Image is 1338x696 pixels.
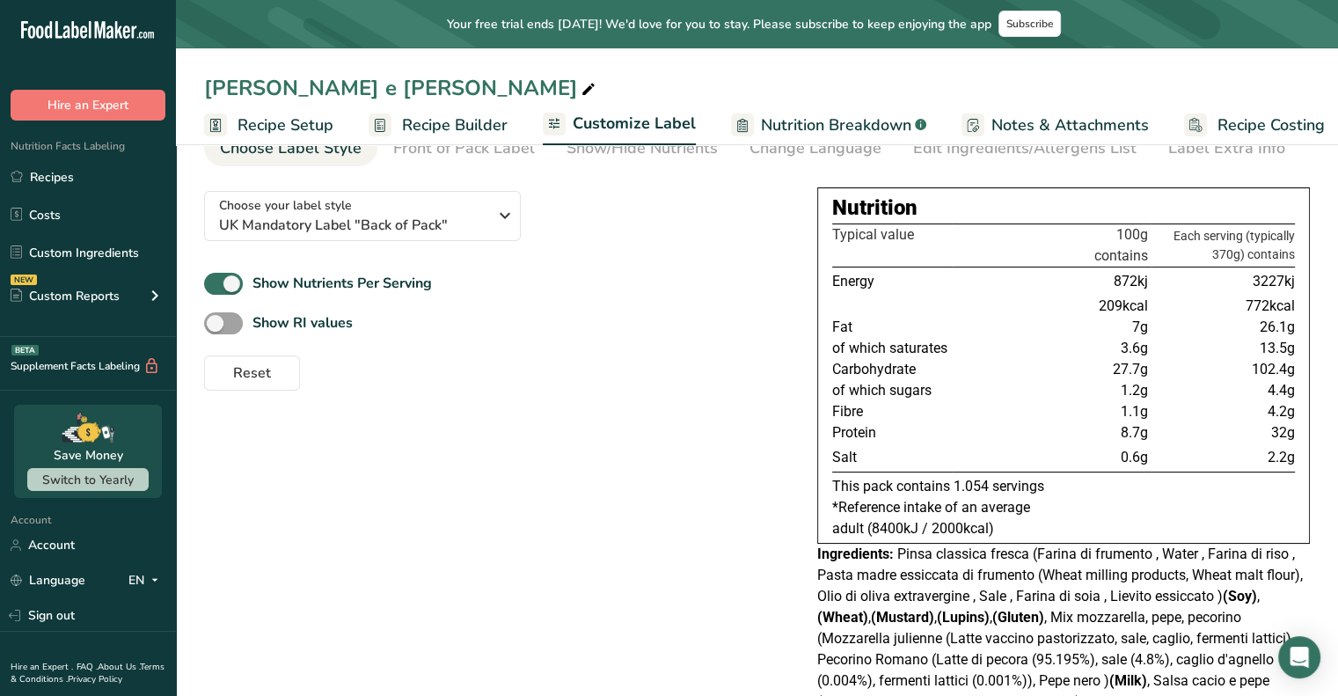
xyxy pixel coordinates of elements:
span: 0.6g [1121,449,1148,465]
span: 1.2g [1121,382,1148,399]
td: of which sugars [832,380,953,401]
b: (Mustard) [871,609,934,626]
b: (Milk) [1109,672,1147,689]
a: Language [11,565,85,596]
div: Change Language [749,136,881,160]
span: 13.5g [1260,340,1295,356]
div: [PERSON_NAME] e [PERSON_NAME] [204,72,599,104]
div: EN [128,570,165,591]
span: Reset [233,363,271,384]
b: (Gluten) [992,609,1044,626]
span: Your free trial ends [DATE]! We'd love for you to stay. Please subscribe to keep enjoying the app [447,15,991,33]
div: Edit Ingredients/Allergens List [913,136,1137,160]
span: 209kcal [1099,297,1148,314]
div: Nutrition [832,192,1295,223]
span: 3.6g [1121,340,1148,356]
a: Notes & Attachments [961,106,1149,145]
td: Protein [832,422,953,443]
b: (Lupins) [937,609,990,626]
span: 102.4g [1252,361,1295,377]
span: *Reference intake of an average adult (8400kJ / 2000kcal) [832,499,1030,537]
a: Terms & Conditions . [11,661,165,685]
td: Fibre [832,401,953,422]
span: 772kcal [1246,297,1295,314]
td: Fat [832,317,953,338]
td: Salt [832,443,953,473]
a: Recipe Costing [1184,106,1325,145]
th: Each serving (typically 370g) contains [1152,224,1295,267]
span: Notes & Attachments [991,114,1149,137]
div: Custom Reports [11,287,120,305]
span: Recipe Setup [238,114,333,137]
div: Label Extra Info [1168,136,1285,160]
div: NEW [11,275,37,285]
td: of which saturates [832,338,953,359]
span: Customize Label [573,112,696,136]
span: Choose your label style [219,196,352,215]
div: BETA [11,345,39,355]
button: Subscribe [998,11,1061,37]
span: Nutrition Breakdown [761,114,911,137]
a: Nutrition Breakdown [731,106,926,145]
a: Privacy Policy [68,673,122,685]
span: 32g [1271,424,1295,441]
button: Switch to Yearly [27,468,149,491]
td: Carbohydrate [832,359,953,380]
th: Typical value [832,224,953,267]
span: Recipe Builder [402,114,508,137]
button: Reset [204,355,300,391]
span: Ingredients: [817,546,894,562]
div: Front of Pack Label [393,136,535,160]
span: 4.2g [1268,403,1295,420]
a: Recipe Setup [204,106,333,145]
td: Energy [832,267,953,297]
div: Show/Hide Nutrients [567,136,718,160]
p: This pack contains 1.054 servings [832,476,1295,497]
div: Open Intercom Messenger [1278,636,1320,678]
b: (Soy) [1223,588,1257,604]
span: Switch to Yearly [42,472,134,488]
span: Recipe Costing [1217,114,1325,137]
b: (Wheat) [817,609,868,626]
span: 7g [1132,319,1148,335]
span: Subscribe [1006,17,1053,31]
th: 100g contains [953,224,1152,267]
button: Choose your label style UK Mandatory Label "Back of Pack" [204,191,521,241]
a: About Us . [98,661,140,673]
b: Show RI values [252,313,353,333]
b: Show Nutrients Per Serving [252,274,432,293]
div: Choose Label Style [220,136,362,160]
a: Customize Label [543,104,696,146]
span: 27.7g [1113,361,1148,377]
span: 1.1g [1121,403,1148,420]
a: Hire an Expert . [11,661,73,673]
a: FAQ . [77,661,98,673]
button: Hire an Expert [11,90,165,121]
div: Save Money [54,446,123,465]
span: 3227kj [1253,273,1295,289]
a: Recipe Builder [369,106,508,145]
span: 872kj [1114,273,1148,289]
span: UK Mandatory Label "Back of Pack" [219,215,487,236]
span: 8.7g [1121,424,1148,441]
span: 4.4g [1268,382,1295,399]
span: 2.2g [1268,449,1295,465]
span: 26.1g [1260,319,1295,335]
